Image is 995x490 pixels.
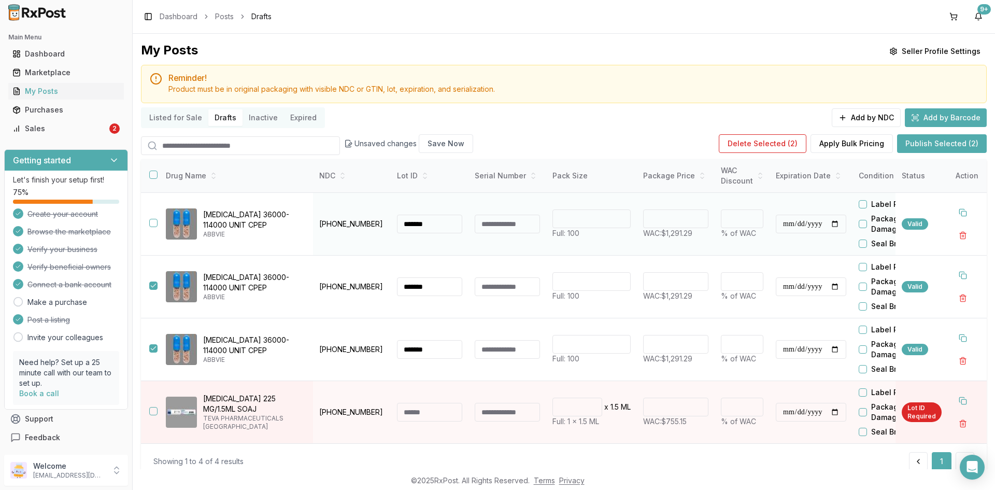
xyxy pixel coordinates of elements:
[546,159,637,193] th: Pack Size
[902,218,928,230] div: Valid
[10,462,27,479] img: User avatar
[4,46,128,62] button: Dashboard
[552,417,599,426] span: Full: 1 x 1.5 ML
[8,33,124,41] h2: Main Menu
[13,154,71,166] h3: Getting started
[954,289,972,307] button: Delete
[166,271,197,302] img: Creon 36000-114000 UNIT CPEP
[610,402,619,412] p: 1.5
[643,291,692,300] span: WAC: $1,291.29
[13,187,29,198] span: 75 %
[552,354,579,363] span: Full: 100
[33,461,105,471] p: Welcome
[203,209,305,230] p: [MEDICAL_DATA] 36000-114000 UNIT CPEP
[475,171,540,181] div: Serial Number
[871,325,923,335] label: Label Residue
[13,175,119,185] p: Let's finish your setup first!
[8,45,124,63] a: Dashboard
[4,102,128,118] button: Purchases
[552,229,579,237] span: Full: 100
[721,417,756,426] span: % of WAC
[203,356,305,364] p: ABBVIE
[721,229,756,237] span: % of WAC
[954,266,972,285] button: Duplicate
[19,389,59,398] a: Book a call
[203,335,305,356] p: [MEDICAL_DATA] 36000-114000 UNIT CPEP
[643,417,687,426] span: WAC: $755.15
[871,339,930,360] label: Package Damaged
[954,352,972,370] button: Delete
[852,159,930,193] th: Condition
[970,8,987,25] button: 9+
[319,171,385,181] div: NDC
[721,165,763,186] div: WAC Discount
[960,455,985,480] div: Open Intercom Messenger
[12,86,120,96] div: My Posts
[643,171,708,181] div: Package Price
[871,262,923,272] label: Label Residue
[721,291,756,300] span: % of WAC
[168,84,978,94] div: Product must be in original packaging with visible NDC or GTIN, lot, expiration, and serialization.
[284,109,323,126] button: Expired
[166,208,197,240] img: Creon 36000-114000 UNIT CPEP
[141,42,198,61] div: My Posts
[604,402,608,412] p: x
[4,64,128,81] button: Marketplace
[871,239,915,249] label: Seal Broken
[977,4,991,15] div: 9+
[895,159,948,193] th: Status
[153,456,244,467] div: Showing 1 to 4 of 4 results
[4,4,70,21] img: RxPost Logo
[215,11,234,22] a: Posts
[902,402,942,422] div: Lot ID Required
[871,199,923,209] label: Label Residue
[534,476,555,485] a: Terms
[166,397,197,428] img: Ajovy 225 MG/1.5ML SOAJ
[319,282,385,292] p: [PHONE_NUMBER]
[776,171,846,181] div: Expiration Date
[643,354,692,363] span: WAC: $1,291.29
[143,109,208,126] button: Listed for Sale
[552,291,579,300] span: Full: 100
[168,74,978,82] h5: Reminder!
[902,281,928,292] div: Valid
[8,101,124,119] a: Purchases
[871,402,930,423] label: Package Damaged
[721,354,756,363] span: % of WAC
[397,171,462,181] div: Lot ID
[208,109,243,126] button: Drafts
[27,297,87,307] a: Make a purchase
[27,244,97,255] span: Verify your business
[25,432,60,443] span: Feedback
[902,344,928,355] div: Valid
[319,407,385,417] p: [PHONE_NUMBER]
[4,83,128,100] button: My Posts
[4,428,128,447] button: Feedback
[203,272,305,293] p: [MEDICAL_DATA] 36000-114000 UNIT CPEP
[160,11,197,22] a: Dashboard
[27,262,111,272] span: Verify beneficial owners
[344,134,473,153] div: Unsaved changes
[166,171,305,181] div: Drug Name
[419,134,473,153] button: Save Now
[203,293,305,301] p: ABBVIE
[719,134,806,153] button: Delete Selected (2)
[4,120,128,137] button: Sales2
[27,332,103,343] a: Invite your colleagues
[251,11,272,22] span: Drafts
[871,387,923,398] label: Label Residue
[871,214,930,234] label: Package Damaged
[621,402,631,412] p: ML
[954,414,972,433] button: Delete
[8,82,124,101] a: My Posts
[871,427,915,437] label: Seal Broken
[166,334,197,365] img: Creon 36000-114000 UNIT CPEP
[954,226,972,245] button: Delete
[12,67,120,78] div: Marketplace
[559,476,585,485] a: Privacy
[243,109,284,126] button: Inactive
[883,42,987,61] button: Seller Profile Settings
[12,105,120,115] div: Purchases
[109,123,120,134] div: 2
[954,203,972,222] button: Duplicate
